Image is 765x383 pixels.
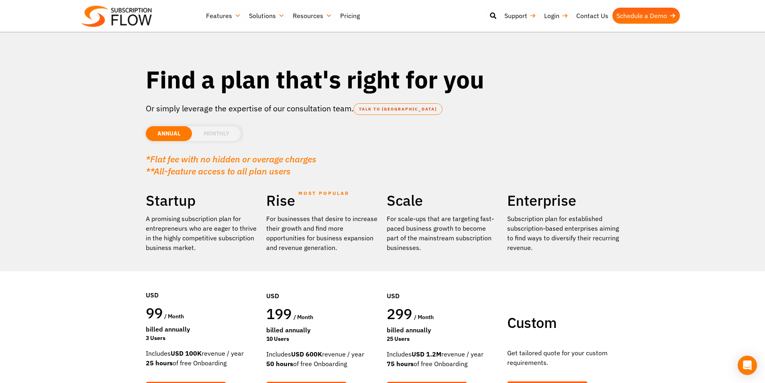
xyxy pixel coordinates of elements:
[289,8,336,24] a: Resources
[146,214,258,252] p: A promising subscription plan for entrepreneurs who are eager to thrive in the highly competitive...
[146,303,163,322] span: 99
[146,64,620,94] h1: Find a plan that's right for you
[266,214,379,252] div: For businesses that desire to increase their growth and find more opportunities for business expa...
[412,350,441,358] strong: USD 1.2M
[146,266,258,304] div: USD
[500,8,540,24] a: Support
[507,191,620,210] h2: Enterprise
[146,359,173,367] strong: 25 hours
[146,191,258,210] h2: Startup
[353,103,443,115] a: TALK TO [GEOGRAPHIC_DATA]
[507,313,557,332] span: Custom
[738,356,757,375] div: Open Intercom Messenger
[612,8,680,24] a: Schedule a Demo
[387,191,499,210] h2: Scale
[171,349,202,357] strong: USD 100K
[572,8,612,24] a: Contact Us
[507,348,620,367] p: Get tailored quote for your custom requirements.
[414,313,434,321] span: / month
[266,191,379,210] h2: Rise
[387,360,414,368] strong: 75 hours
[146,126,192,141] li: ANNUAL
[387,214,499,252] div: For scale-ups that are targeting fast-paced business growth to become part of the mainstream subs...
[202,8,245,24] a: Features
[146,165,291,177] em: **All-feature access to all plan users
[540,8,572,24] a: Login
[245,8,289,24] a: Solutions
[146,102,620,115] p: Or simply leverage the expertise of our consultation team.
[507,214,620,252] p: Subscription plan for established subscription-based enterprises aiming to find ways to diversify...
[266,335,379,343] div: 10 Users
[387,304,412,323] span: 299
[298,184,349,203] span: MOST POPULAR
[146,153,316,165] em: *Flat fee with no hidden or overage charges
[82,6,152,27] img: Subscriptionflow
[266,360,293,368] strong: 50 hours
[164,313,184,320] span: / month
[266,267,379,305] div: USD
[146,334,258,342] div: 3 Users
[387,335,499,343] div: 25 Users
[294,313,313,321] span: / month
[387,349,499,369] div: Includes revenue / year of free Onboarding
[266,349,379,369] div: Includes revenue / year of free Onboarding
[146,348,258,368] div: Includes revenue / year of free Onboarding
[336,8,364,24] a: Pricing
[387,325,499,335] div: Billed Annually
[146,324,258,334] div: Billed Annually
[266,325,379,335] div: Billed Annually
[387,267,499,305] div: USD
[291,350,322,358] strong: USD 600K
[192,126,241,141] li: MONTHLY
[266,304,292,323] span: 199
